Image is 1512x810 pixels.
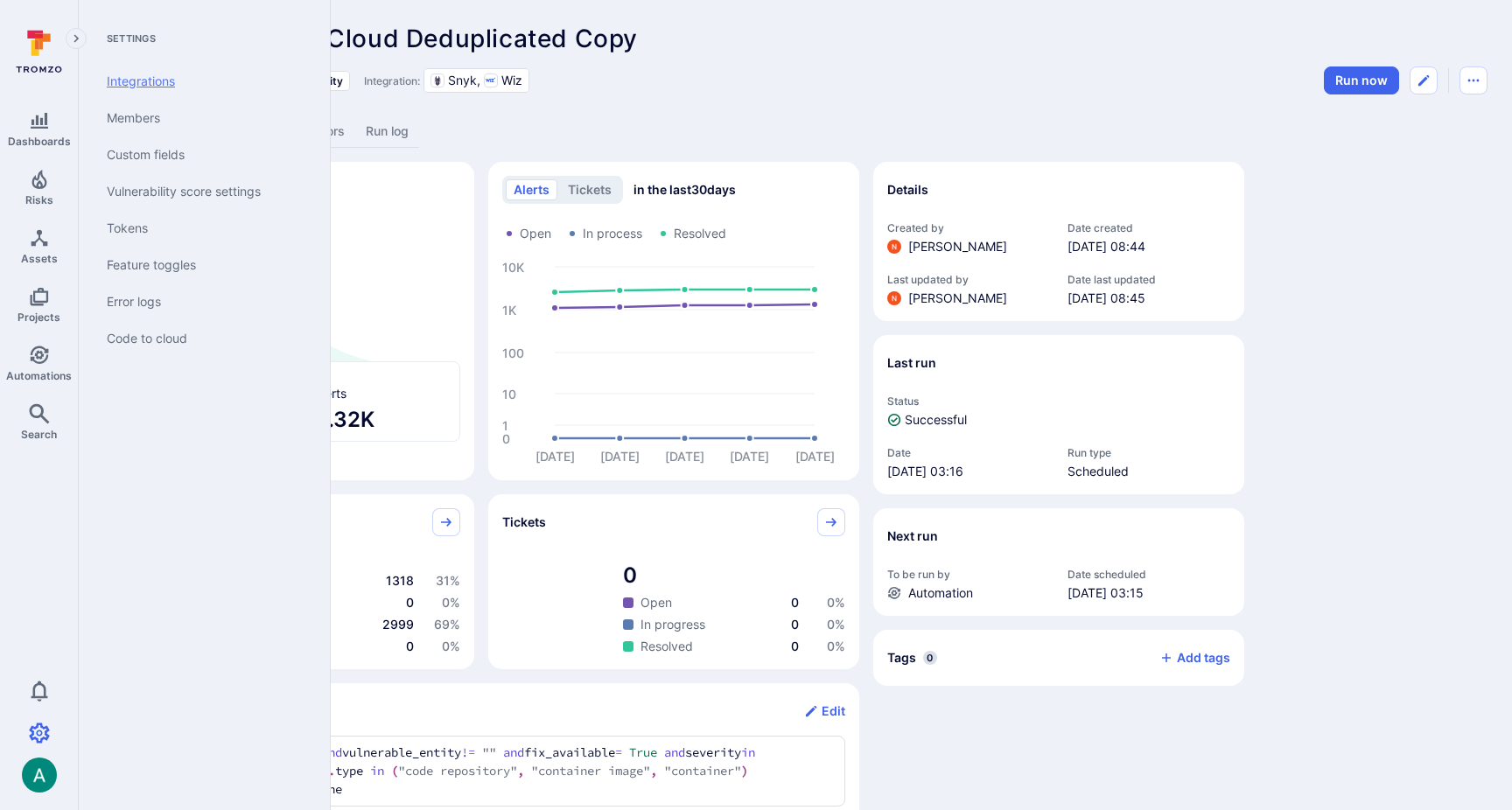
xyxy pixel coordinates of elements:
span: total [238,540,460,568]
span: Created by [887,221,1050,234]
text: [DATE] [665,449,704,464]
span: Date scheduled [1067,568,1230,581]
div: Alerts/Tickets trend [488,162,859,480]
span: 0 [791,617,799,632]
span: In progress [640,616,705,633]
section: Last run widget [873,335,1244,494]
span: 0 % [442,595,460,610]
span: Scheduled [1067,463,1230,480]
a: Integrations [93,63,309,100]
h2: Next run [887,527,938,545]
span: Resolved [674,225,726,242]
div: Arjan Dehar [22,758,57,793]
a: Members [93,100,309,136]
span: 0 % [827,617,845,632]
span: [DATE] 03:16 [887,463,1050,480]
a: Tokens [93,210,309,247]
button: Edit automation [1410,66,1438,94]
span: 0 % [442,639,460,653]
span: Tickets [502,513,546,531]
div: Neeren Patki [887,291,901,305]
span: Automation [908,584,973,602]
span: 2999 [382,617,414,632]
span: Date created [1067,221,1230,234]
span: 0 [791,595,799,610]
a: Feature toggles [93,247,309,283]
span: 4.32K [314,406,452,434]
span: [DATE] 08:45 [1067,290,1230,307]
span: 0 [923,651,937,665]
span: Resolved [640,638,693,655]
text: 10 [502,387,516,402]
span: total [623,562,845,590]
h2: Tags [887,649,916,667]
span: 0 % [827,639,845,653]
span: Last updated by [887,273,1050,286]
div: Tickets pie widget [488,494,859,669]
span: Date last updated [1067,273,1230,286]
button: tickets [560,179,619,200]
text: 1K [502,303,516,318]
span: 69 % [434,617,460,632]
span: [DATE] 03:15 [1067,584,1230,602]
section: Details widget [873,162,1244,321]
span: Settings [93,31,309,45]
span: Search [21,428,57,441]
span: Status [887,395,1230,408]
h2: Last run [887,354,936,372]
span: [PERSON_NAME] [908,238,1007,255]
div: Neeren Patki [887,240,901,254]
span: Dashboards [8,135,71,148]
span: 0 % [827,595,845,610]
button: Add tags [1145,644,1230,672]
button: Expand navigation menu [66,28,87,49]
i: Expand navigation menu [70,31,82,46]
span: Snyk/Wiz Code to Cloud Deduplicated Copy [103,24,638,53]
span: 1318 [386,573,414,588]
span: [PERSON_NAME] [908,290,1007,307]
span: Risks [25,193,53,206]
img: ACg8ocIprwjrgDQnDsNSk9Ghn5p5-B8DpAKWoJ5Gi9syOE4K59tr4Q=s96-c [887,240,901,254]
div: Automation tabs [103,115,1487,148]
button: alerts [506,179,557,200]
span: 0 [406,595,414,610]
a: Vulnerability score settings [93,173,309,210]
a: Custom fields [93,136,309,173]
span: Successful [905,411,967,429]
span: Run type [1067,446,1230,459]
textarea: Add condition [125,744,837,799]
img: ACg8ocIprwjrgDQnDsNSk9Ghn5p5-B8DpAKWoJ5Gi9syOE4K59tr4Q=s96-c [887,291,901,305]
text: [DATE] [795,449,835,464]
a: Code to cloud [93,320,309,357]
text: 100 [502,346,524,360]
span: Assets [21,252,58,265]
span: Open [640,594,672,611]
span: 0 [406,639,414,653]
span: 0 [791,639,799,653]
button: Run automation [1324,66,1399,94]
img: ACg8ocLSa5mPYBaXNx3eFu_EmspyJX0laNWN7cXOFirfQ7srZveEpg=s96-c [22,758,57,793]
span: Projects [17,311,60,324]
text: [DATE] [535,449,575,464]
span: [DATE] 08:44 [1067,238,1230,255]
button: Edit [804,697,845,725]
a: Run log [355,115,419,148]
span: 31 % [436,573,460,588]
button: Automation menu [1459,66,1487,94]
span: Integration: [364,74,420,87]
text: [DATE] [600,449,640,464]
section: Next run widget [873,508,1244,616]
span: Date [887,446,1050,459]
h2: Details [887,181,928,199]
text: 1 [502,418,508,433]
span: Wiz [501,72,522,89]
a: Error logs [93,283,309,320]
span: Snyk [448,72,480,89]
span: in the last 30 days [633,181,736,199]
span: In process [583,225,642,242]
text: 10K [502,260,524,275]
div: Collapse tags [873,630,1244,686]
text: [DATE] [730,449,769,464]
span: Open [520,225,551,242]
span: To be run by [887,568,1050,581]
